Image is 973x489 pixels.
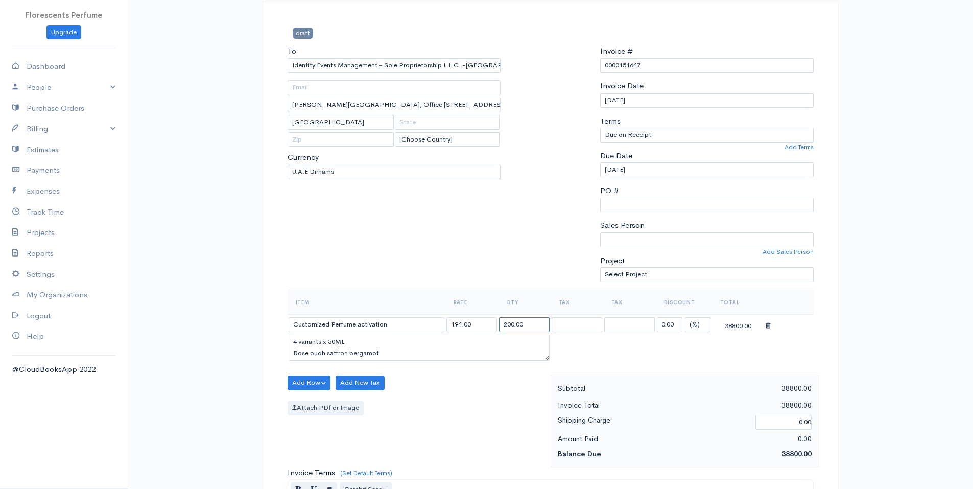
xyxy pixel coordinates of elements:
[763,247,814,257] a: Add Sales Person
[553,399,685,412] div: Invoice Total
[289,317,444,332] input: Item Name
[600,45,633,57] label: Invoice #
[340,469,392,477] a: (Set Default Terms)
[600,220,645,231] label: Sales Person
[395,115,500,130] input: State
[600,255,625,267] label: Project
[553,382,685,395] div: Subtotal
[684,433,817,446] div: 0.00
[288,467,335,479] label: Invoice Terms
[12,364,115,376] div: @CloudBooksApp 2022
[445,290,498,314] th: Rate
[288,152,319,164] label: Currency
[46,25,81,40] a: Upgrade
[600,115,621,127] label: Terms
[288,290,445,314] th: Item
[498,290,551,314] th: Qty
[288,58,501,73] input: Client Name
[288,115,394,130] input: City
[288,98,501,112] input: Address
[712,290,765,314] th: Total
[26,10,102,20] span: Florescents Perfume
[288,376,331,390] button: Add Row
[656,290,712,314] th: Discount
[713,318,764,331] div: 38800.00
[288,401,364,415] label: Attach PDf or Image
[288,132,394,147] input: Zip
[781,449,812,458] span: 38800.00
[600,162,814,177] input: dd-mm-yyyy
[558,449,601,458] strong: Balance Due
[553,433,685,446] div: Amount Paid
[600,80,644,92] label: Invoice Date
[553,414,751,431] div: Shipping Charge
[336,376,385,390] button: Add New Tax
[600,185,619,197] label: PO #
[288,45,296,57] label: To
[600,93,814,108] input: dd-mm-yyyy
[288,80,501,95] input: Email
[600,150,632,162] label: Due Date
[551,290,603,314] th: Tax
[293,28,313,38] span: draft
[785,143,814,152] a: Add Terms
[684,399,817,412] div: 38800.00
[603,290,656,314] th: Tax
[684,382,817,395] div: 38800.00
